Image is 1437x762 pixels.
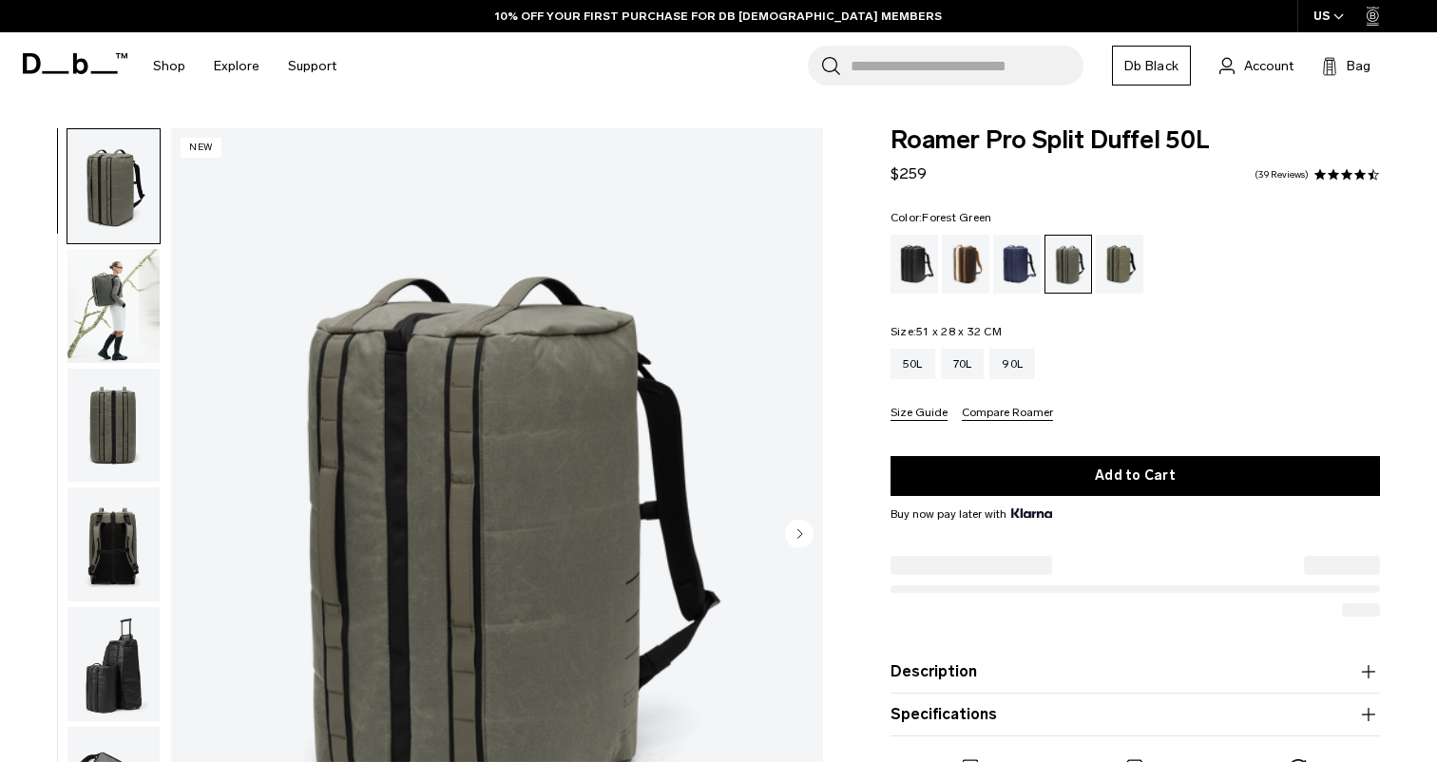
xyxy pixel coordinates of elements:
a: 50L [891,349,935,379]
a: Mash Green [1096,235,1143,294]
legend: Color: [891,212,992,223]
img: {"height" => 20, "alt" => "Klarna"} [1011,508,1052,518]
legend: Size: [891,326,1002,337]
nav: Main Navigation [139,32,351,100]
span: Forest Green [922,211,991,224]
button: Compare Roamer [962,407,1053,421]
a: 90L [989,349,1035,379]
a: Explore [214,32,259,100]
a: Support [288,32,336,100]
button: Description [891,660,1380,683]
a: Cappuccino [942,235,989,294]
span: 51 x 28 x 32 CM [916,325,1002,338]
button: Specifications [891,703,1380,726]
span: Roamer Pro Split Duffel 50L [891,128,1380,153]
span: Buy now pay later with [891,505,1052,523]
button: Bag [1322,54,1370,77]
span: Bag [1347,56,1370,76]
a: 39 reviews [1255,170,1309,180]
a: Forest Green [1044,235,1092,294]
button: Roamer Pro Split Duffel 50L Forest Green [67,606,161,722]
img: Roamer Pro Split Duffel 50L Forest Green [67,249,160,363]
a: Account [1219,54,1293,77]
a: 10% OFF YOUR FIRST PURCHASE FOR DB [DEMOGRAPHIC_DATA] MEMBERS [495,8,942,25]
img: Roamer Pro Split Duffel 50L Forest Green [67,129,160,243]
a: 70L [941,349,985,379]
img: Roamer Pro Split Duffel 50L Forest Green [67,369,160,483]
p: New [181,138,221,158]
span: Account [1244,56,1293,76]
button: Roamer Pro Split Duffel 50L Forest Green [67,368,161,484]
a: Shop [153,32,185,100]
img: Roamer Pro Split Duffel 50L Forest Green [67,607,160,721]
button: Roamer Pro Split Duffel 50L Forest Green [67,248,161,364]
span: $259 [891,164,927,182]
img: Roamer Pro Split Duffel 50L Forest Green [67,487,160,601]
button: Size Guide [891,407,948,421]
button: Roamer Pro Split Duffel 50L Forest Green [67,486,161,602]
button: Next slide [785,519,814,551]
button: Add to Cart [891,456,1380,496]
a: Blue Hour [993,235,1041,294]
button: Roamer Pro Split Duffel 50L Forest Green [67,128,161,244]
a: Black Out [891,235,938,294]
a: Db Black [1112,46,1191,86]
